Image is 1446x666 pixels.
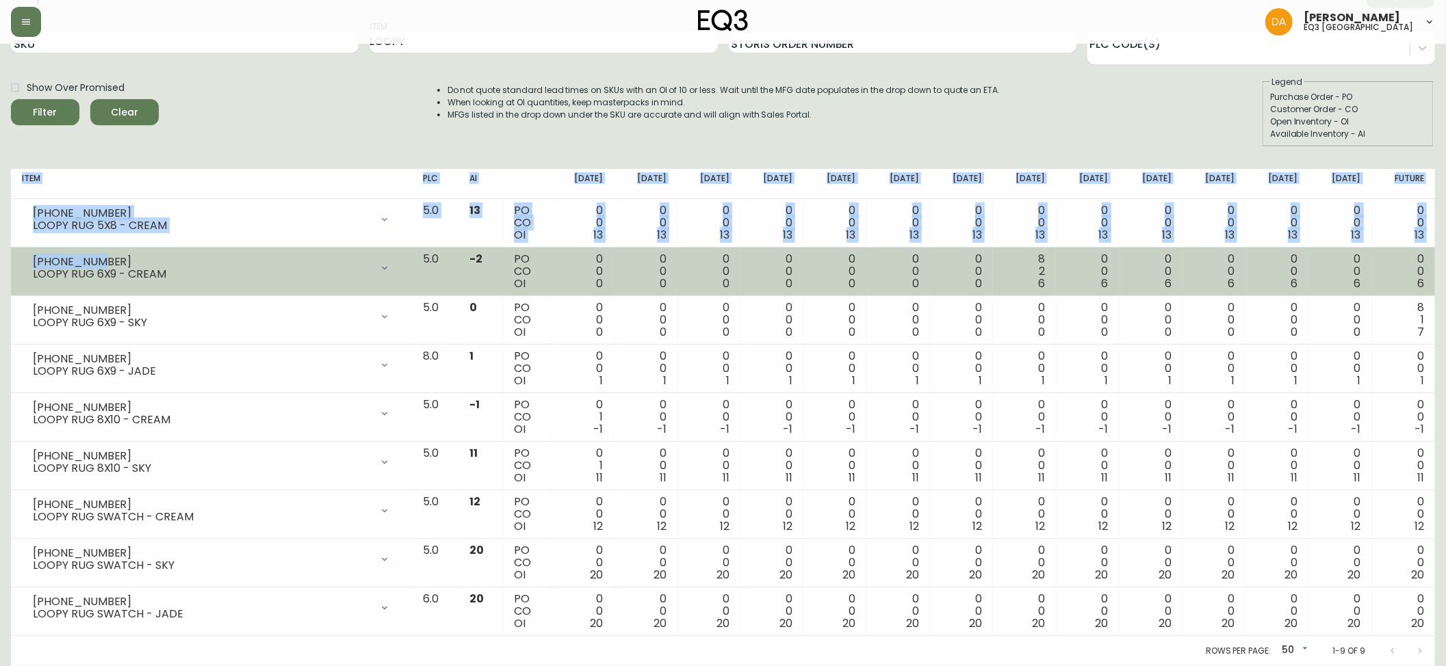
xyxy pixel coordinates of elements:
[972,518,982,534] span: 12
[1193,302,1235,338] div: 0 0
[514,544,540,581] div: PO CO
[412,296,459,345] td: 5.0
[1004,399,1045,436] div: 0 0
[1415,518,1424,534] span: 12
[1308,169,1371,199] th: [DATE]
[562,496,603,533] div: 0 0
[975,276,982,291] span: 0
[22,350,401,380] div: [PHONE_NUMBER]LOOPY RUG 6X9 - JADE
[1421,373,1424,388] span: 1
[878,253,919,290] div: 0 0
[562,447,603,484] div: 0 1
[1193,544,1235,581] div: 0 0
[1319,204,1360,241] div: 0 0
[562,399,603,436] div: 0 1
[814,204,855,241] div: 0 0
[469,348,474,364] span: 1
[912,276,919,291] span: 0
[1256,204,1297,241] div: 0 0
[412,199,459,248] td: 5.0
[22,399,401,429] div: [PHONE_NUMBER]LOOPY RUG 8X10 - CREAM
[1225,518,1235,534] span: 12
[1270,91,1426,103] div: Purchase Order - PO
[514,447,540,484] div: PO CO
[469,397,480,412] span: -1
[514,496,540,533] div: PO CO
[1265,8,1293,36] img: dd1a7e8db21a0ac8adbf82b84ca05374
[1193,253,1235,290] div: 0 0
[1193,399,1235,436] div: 0 0
[1225,227,1235,243] span: 13
[1383,496,1424,533] div: 0 0
[698,10,749,31] img: logo
[1168,373,1172,388] span: 1
[514,373,526,388] span: OI
[625,544,666,581] div: 0 0
[1004,447,1045,484] div: 0 0
[33,462,371,475] div: LOOPY RUG 8X10 - SKY
[740,169,803,199] th: [DATE]
[688,204,730,241] div: 0 0
[514,204,540,241] div: PO CO
[751,496,792,533] div: 0 0
[657,227,667,243] span: 13
[803,169,866,199] th: [DATE]
[688,253,730,290] div: 0 0
[1270,103,1426,116] div: Customer Order - CO
[1099,518,1109,534] span: 12
[1245,169,1308,199] th: [DATE]
[660,470,667,485] span: 11
[1354,470,1361,485] span: 11
[1056,169,1119,199] th: [DATE]
[22,302,401,332] div: [PHONE_NUMBER]LOOPY RUG 6X9 - SKY
[1162,227,1172,243] span: 13
[878,350,919,387] div: 0 0
[751,447,792,484] div: 0 0
[1004,496,1045,533] div: 0 0
[1105,373,1109,388] span: 1
[789,373,792,388] span: 1
[33,401,371,414] div: [PHONE_NUMBER]
[1417,324,1424,340] span: 7
[625,447,666,484] div: 0 0
[878,204,919,241] div: 0 0
[751,544,792,581] div: 0 0
[1354,276,1361,291] span: 6
[941,204,982,241] div: 0 0
[677,169,740,199] th: [DATE]
[786,470,792,485] span: 11
[514,302,540,338] div: PO CO
[1038,324,1045,340] span: 0
[514,253,540,290] div: PO CO
[412,393,459,442] td: 5.0
[1291,470,1297,485] span: 11
[33,304,371,317] div: [PHONE_NUMBER]
[1067,544,1108,581] div: 0 0
[1417,470,1424,485] span: 11
[1131,302,1172,338] div: 0 0
[909,227,919,243] span: 13
[912,324,919,340] span: 0
[412,490,459,539] td: 5.0
[33,608,371,620] div: LOOPY RUG SWATCH - JADE
[688,302,730,338] div: 0 0
[625,496,666,533] div: 0 0
[90,99,159,125] button: Clear
[941,447,982,484] div: 0 0
[1383,302,1424,338] div: 8 1
[1165,324,1172,340] span: 0
[412,248,459,296] td: 5.0
[853,373,856,388] span: 1
[1228,276,1235,291] span: 6
[33,365,371,377] div: LOOPY RUG 6X9 - JADE
[1256,496,1297,533] div: 0 0
[1165,470,1172,485] span: 11
[657,518,667,534] span: 12
[1131,447,1172,484] div: 0 0
[1193,447,1235,484] div: 0 0
[101,104,148,121] span: Clear
[412,169,459,199] th: PLC
[1193,350,1235,387] div: 0 0
[657,421,667,437] span: -1
[878,496,919,533] div: 0 0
